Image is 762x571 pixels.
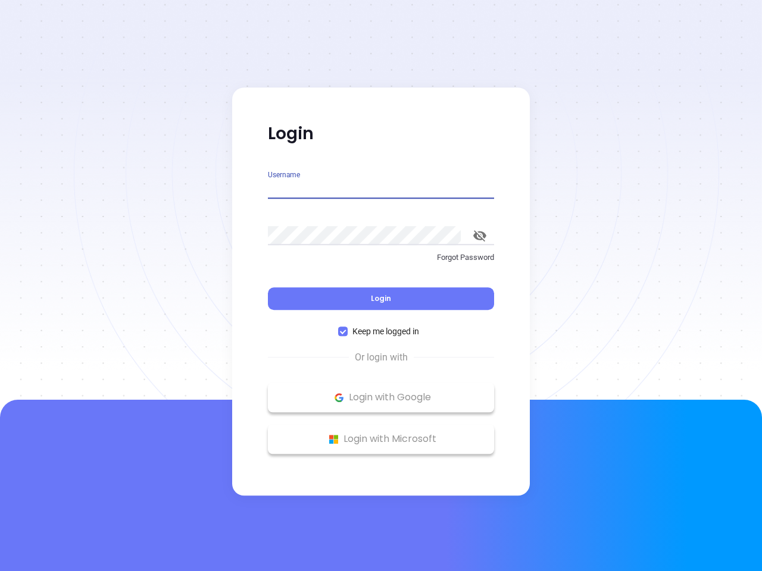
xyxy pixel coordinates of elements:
[349,350,414,365] span: Or login with
[268,424,494,454] button: Microsoft Logo Login with Microsoft
[268,252,494,273] a: Forgot Password
[268,123,494,145] p: Login
[326,432,341,447] img: Microsoft Logo
[371,293,391,303] span: Login
[348,325,424,338] span: Keep me logged in
[268,287,494,310] button: Login
[268,171,300,178] label: Username
[466,221,494,250] button: toggle password visibility
[332,390,346,405] img: Google Logo
[268,252,494,263] p: Forgot Password
[268,382,494,412] button: Google Logo Login with Google
[274,388,488,406] p: Login with Google
[274,430,488,448] p: Login with Microsoft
